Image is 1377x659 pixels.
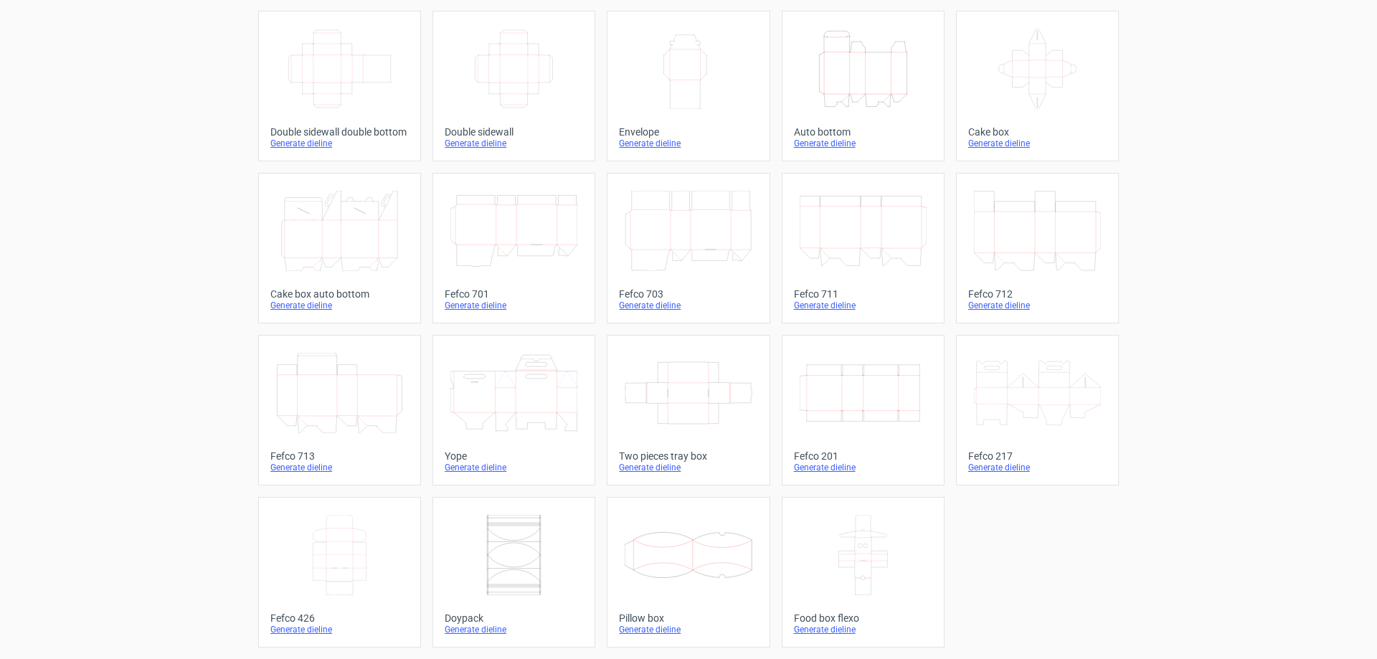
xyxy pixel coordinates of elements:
div: Double sidewall double bottom [270,126,409,138]
a: Double sidewallGenerate dieline [432,11,595,161]
div: Generate dieline [619,624,757,635]
div: Generate dieline [619,138,757,149]
div: Generate dieline [794,624,932,635]
div: Fefco 217 [968,450,1107,462]
div: Generate dieline [270,624,409,635]
a: Auto bottomGenerate dieline [782,11,945,161]
div: Generate dieline [968,300,1107,311]
div: Fefco 711 [794,288,932,300]
div: Generate dieline [270,138,409,149]
a: EnvelopeGenerate dieline [607,11,770,161]
div: Fefco 712 [968,288,1107,300]
a: Fefco 217Generate dieline [956,335,1119,485]
div: Generate dieline [445,462,583,473]
a: Fefco 703Generate dieline [607,173,770,323]
a: Fefco 701Generate dieline [432,173,595,323]
div: Yope [445,450,583,462]
a: Fefco 713Generate dieline [258,335,421,485]
div: Generate dieline [445,624,583,635]
div: Generate dieline [794,462,932,473]
div: Generate dieline [445,138,583,149]
div: Doypack [445,612,583,624]
a: Cake box auto bottomGenerate dieline [258,173,421,323]
a: DoypackGenerate dieline [432,497,595,648]
div: Envelope [619,126,757,138]
div: Two pieces tray box [619,450,757,462]
div: Fefco 701 [445,288,583,300]
div: Auto bottom [794,126,932,138]
a: Fefco 711Generate dieline [782,173,945,323]
div: Generate dieline [270,462,409,473]
a: Food box flexoGenerate dieline [782,497,945,648]
div: Fefco 201 [794,450,932,462]
div: Generate dieline [445,300,583,311]
a: YopeGenerate dieline [432,335,595,485]
a: Cake boxGenerate dieline [956,11,1119,161]
div: Pillow box [619,612,757,624]
div: Generate dieline [968,138,1107,149]
div: Fefco 703 [619,288,757,300]
div: Generate dieline [794,138,932,149]
div: Cake box auto bottom [270,288,409,300]
div: Food box flexo [794,612,932,624]
div: Double sidewall [445,126,583,138]
div: Generate dieline [619,300,757,311]
a: Double sidewall double bottomGenerate dieline [258,11,421,161]
div: Fefco 426 [270,612,409,624]
div: Cake box [968,126,1107,138]
a: Two pieces tray boxGenerate dieline [607,335,770,485]
div: Generate dieline [619,462,757,473]
a: Fefco 426Generate dieline [258,497,421,648]
a: Fefco 201Generate dieline [782,335,945,485]
a: Fefco 712Generate dieline [956,173,1119,323]
div: Fefco 713 [270,450,409,462]
div: Generate dieline [968,462,1107,473]
div: Generate dieline [270,300,409,311]
a: Pillow boxGenerate dieline [607,497,770,648]
div: Generate dieline [794,300,932,311]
